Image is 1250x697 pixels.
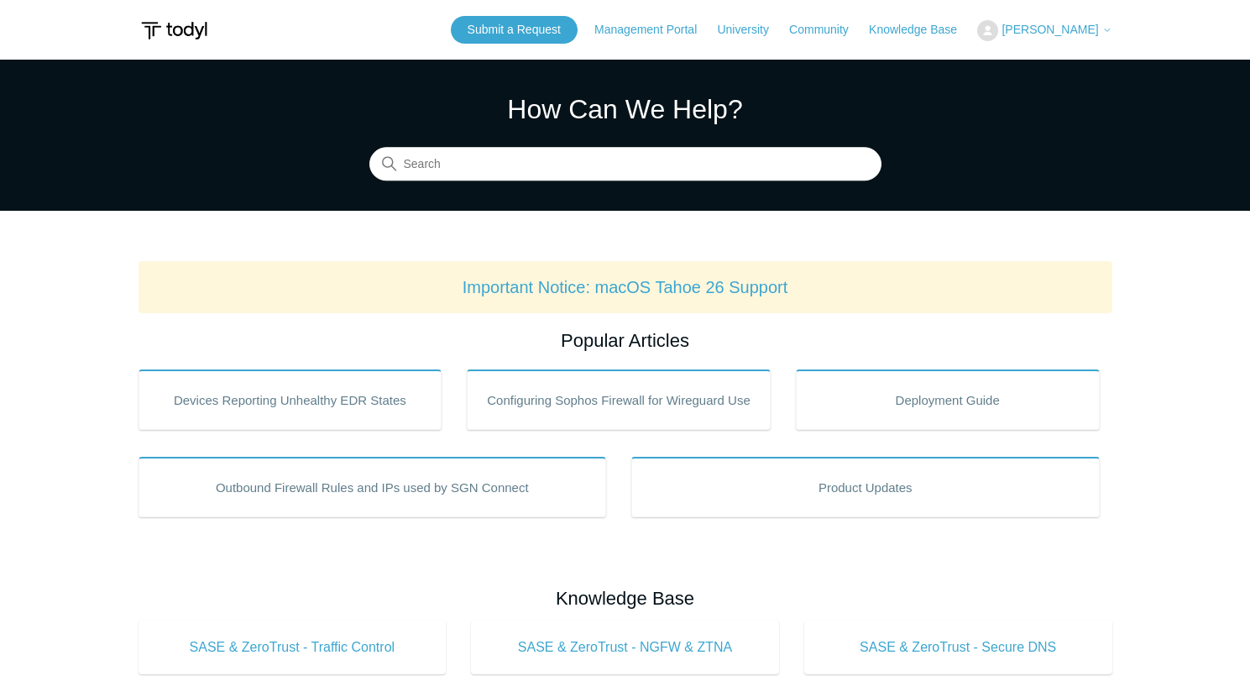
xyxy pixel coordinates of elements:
[463,278,788,296] a: Important Notice: macOS Tahoe 26 Support
[139,457,607,517] a: Outbound Firewall Rules and IPs used by SGN Connect
[869,21,974,39] a: Knowledge Base
[717,21,785,39] a: University
[594,21,714,39] a: Management Portal
[796,369,1100,430] a: Deployment Guide
[369,148,881,181] input: Search
[164,637,421,658] span: SASE & ZeroTrust - Traffic Control
[1002,23,1098,36] span: [PERSON_NAME]
[804,621,1112,674] a: SASE & ZeroTrust - Secure DNS
[451,16,578,44] a: Submit a Request
[977,20,1111,41] button: [PERSON_NAME]
[631,457,1100,517] a: Product Updates
[139,369,442,430] a: Devices Reporting Unhealthy EDR States
[139,621,447,674] a: SASE & ZeroTrust - Traffic Control
[789,21,866,39] a: Community
[139,584,1112,612] h2: Knowledge Base
[829,637,1087,658] span: SASE & ZeroTrust - Secure DNS
[139,327,1112,354] h2: Popular Articles
[471,621,779,674] a: SASE & ZeroTrust - NGFW & ZTNA
[496,637,754,658] span: SASE & ZeroTrust - NGFW & ZTNA
[139,15,210,46] img: Todyl Support Center Help Center home page
[369,89,881,129] h1: How Can We Help?
[467,369,771,430] a: Configuring Sophos Firewall for Wireguard Use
